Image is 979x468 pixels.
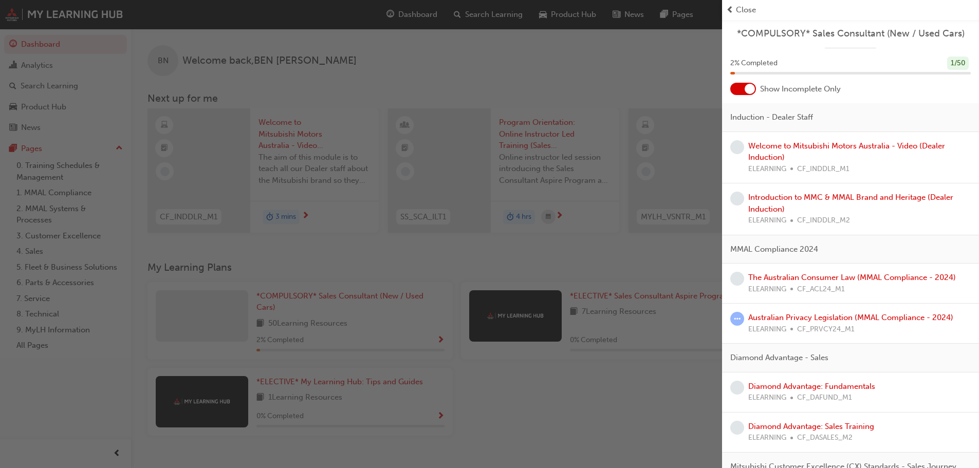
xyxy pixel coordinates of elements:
[748,313,953,322] a: Australian Privacy Legislation (MMAL Compliance - 2024)
[730,192,744,205] span: learningRecordVerb_NONE-icon
[748,141,945,162] a: Welcome to Mitsubishi Motors Australia - Video (Dealer Induction)
[748,324,786,335] span: ELEARNING
[797,432,853,444] span: CF_DASALES_M2
[748,392,786,404] span: ELEARNING
[730,352,828,364] span: Diamond Advantage - Sales
[797,163,849,175] span: CF_INDDLR_M1
[748,215,786,227] span: ELEARNING
[748,422,874,431] a: Diamond Advantage: Sales Training
[748,193,953,214] a: Introduction to MMC & MMAL Brand and Heritage (Dealer Induction)
[726,4,734,16] span: prev-icon
[730,244,818,255] span: MMAL Compliance 2024
[947,57,969,70] div: 1 / 50
[730,272,744,286] span: learningRecordVerb_NONE-icon
[730,58,778,69] span: 2 % Completed
[748,163,786,175] span: ELEARNING
[730,421,744,435] span: learningRecordVerb_NONE-icon
[748,432,786,444] span: ELEARNING
[797,284,845,295] span: CF_ACL24_M1
[748,382,875,391] a: Diamond Advantage: Fundamentals
[730,28,971,40] a: *COMPULSORY* Sales Consultant (New / Used Cars)
[748,273,956,282] a: The Australian Consumer Law (MMAL Compliance - 2024)
[797,392,852,404] span: CF_DAFUND_M1
[730,111,813,123] span: Induction - Dealer Staff
[726,4,975,16] button: prev-iconClose
[797,215,850,227] span: CF_INDDLR_M2
[730,381,744,395] span: learningRecordVerb_NONE-icon
[760,83,841,95] span: Show Incomplete Only
[730,140,744,154] span: learningRecordVerb_NONE-icon
[730,312,744,326] span: learningRecordVerb_ATTEMPT-icon
[736,4,756,16] span: Close
[748,284,786,295] span: ELEARNING
[797,324,855,335] span: CF_PRVCY24_M1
